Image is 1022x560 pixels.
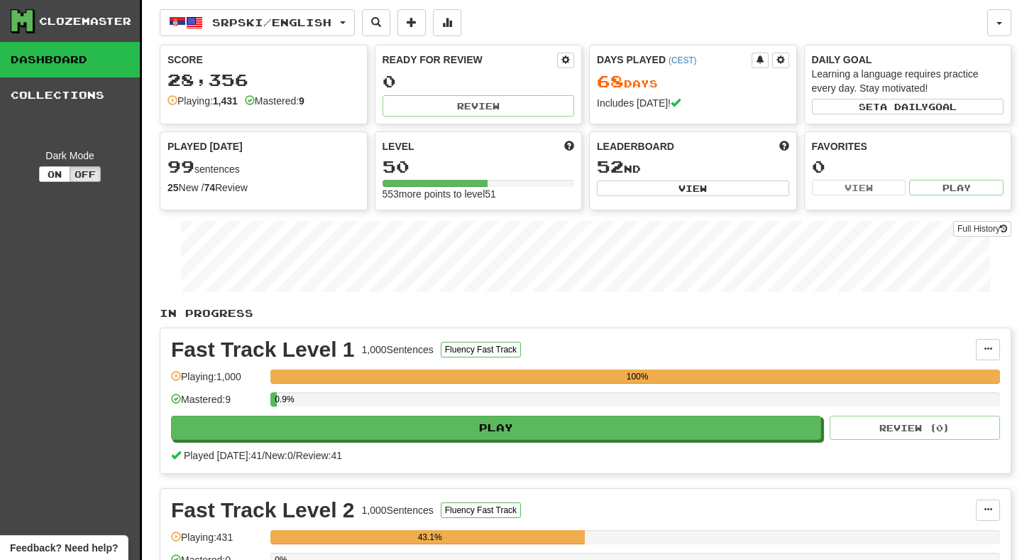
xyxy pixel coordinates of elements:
button: Search sentences [362,9,390,36]
span: 52 [597,156,624,176]
div: Ready for Review [383,53,558,67]
span: New: 0 [265,450,293,461]
div: 100% [275,370,1000,384]
a: Full History [953,221,1011,237]
div: Playing: 1,000 [171,370,263,393]
div: 1,000 Sentences [362,343,434,357]
div: 50 [383,158,575,176]
button: Fluency Fast Track [441,502,521,518]
div: Clozemaster [39,14,131,28]
span: Played [DATE] [167,139,243,154]
strong: 25 [167,182,179,193]
div: Days Played [597,53,752,67]
div: Score [167,53,360,67]
div: sentences [167,158,360,176]
div: 0 [383,72,575,90]
div: Day s [597,72,789,91]
div: Dark Mode [11,149,129,163]
div: 0 [812,158,1004,176]
span: Played [DATE]: 41 [184,450,262,461]
div: Learning a language requires practice every day. Stay motivated! [812,67,1004,95]
span: This week in points, UTC [779,139,789,154]
span: Srpski / English [212,16,331,28]
strong: 9 [299,95,304,107]
div: 0.9% [275,392,277,406]
button: Play [171,416,821,440]
span: Leaderboard [597,139,674,154]
button: Seta dailygoal [812,99,1004,114]
strong: 74 [204,182,215,193]
span: / [262,450,265,461]
div: Favorites [812,139,1004,154]
p: In Progress [160,306,1011,321]
div: 553 more points to level 51 [383,187,575,201]
span: 68 [597,71,624,91]
span: Score more points to level up [564,139,574,154]
button: Review [383,95,575,117]
div: Includes [DATE]! [597,96,789,110]
div: Fast Track Level 2 [171,500,355,521]
div: Playing: 431 [171,530,263,554]
div: Fast Track Level 1 [171,339,355,360]
div: 43.1% [275,530,585,544]
button: Off [70,166,101,182]
button: Fluency Fast Track [441,342,521,357]
div: nd [597,158,789,176]
button: Add sentence to collection [397,9,426,36]
button: Review (0) [830,416,1000,440]
button: View [812,180,906,195]
div: Mastered: [245,94,304,108]
span: / [293,450,296,461]
span: Level [383,139,414,154]
button: More stats [433,9,461,36]
div: Mastered: 9 [171,392,263,416]
button: On [39,166,70,182]
div: 28,356 [167,71,360,89]
span: a daily [880,102,928,112]
button: Srpski/English [160,9,355,36]
button: Play [909,180,1004,195]
span: Open feedback widget [10,541,118,555]
span: Review: 41 [296,450,342,461]
div: New / Review [167,181,360,195]
button: View [597,181,789,196]
div: Playing: [167,94,238,108]
strong: 1,431 [213,95,238,107]
div: 1,000 Sentences [362,503,434,517]
span: 99 [167,156,194,176]
a: (CEST) [669,55,697,65]
div: Daily Goal [812,53,1004,67]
